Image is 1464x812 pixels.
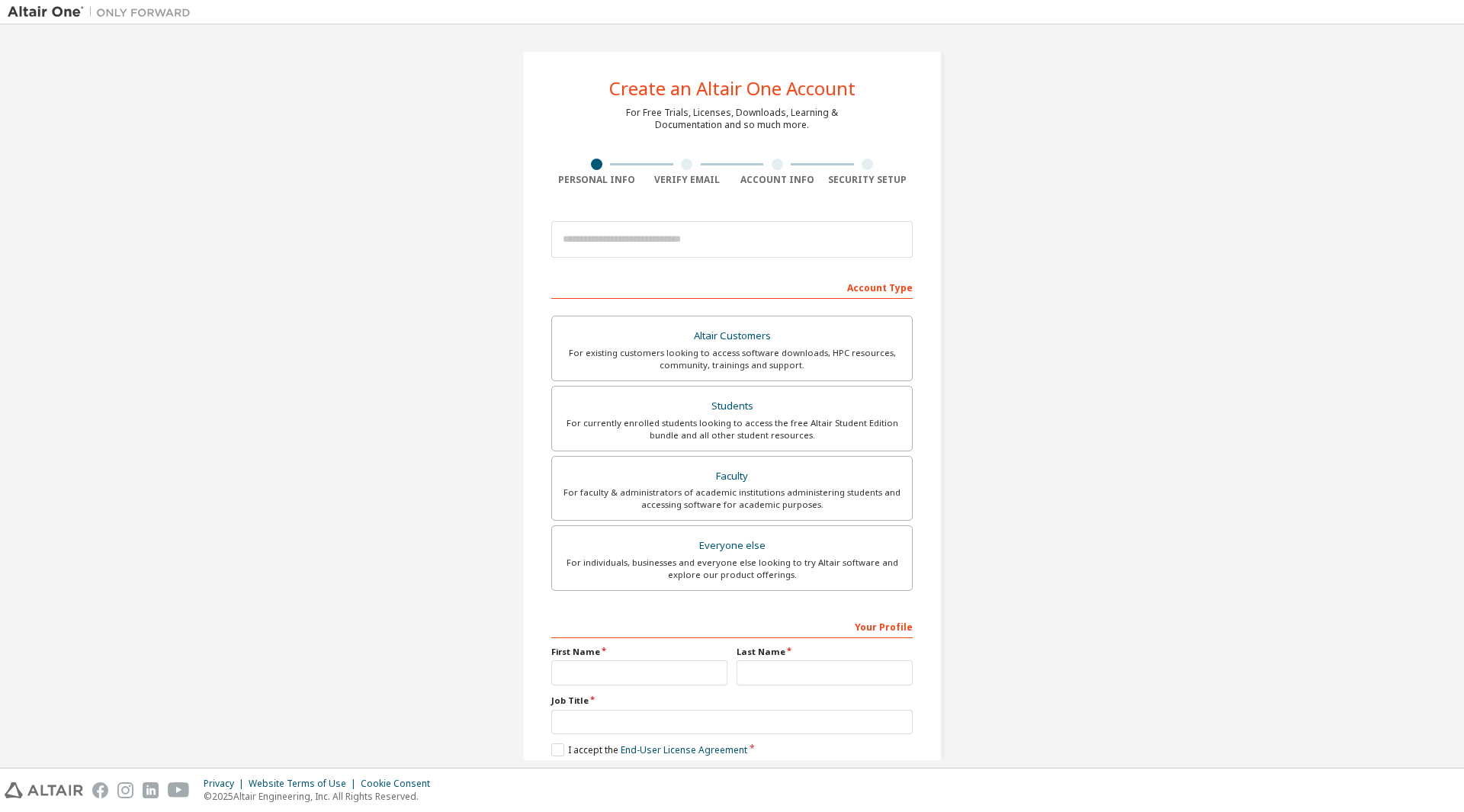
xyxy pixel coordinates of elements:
p: © 2025 Altair Engineering, Inc. All Rights Reserved. [204,790,439,803]
div: For existing customers looking to access software downloads, HPC resources, community, trainings ... [561,347,903,371]
img: altair_logo.svg [5,782,83,798]
div: Students [561,396,903,417]
div: Security Setup [823,174,913,186]
label: First Name [551,646,727,658]
div: Everyone else [561,535,903,557]
div: Cookie Consent [361,778,439,790]
img: Altair One [8,5,198,20]
div: Account Type [551,274,913,299]
label: Last Name [737,646,913,658]
div: Altair Customers [561,326,903,347]
label: Job Title [551,695,913,707]
div: Your Profile [551,614,913,638]
label: I accept the [551,743,747,756]
div: Faculty [561,466,903,487]
a: End-User License Agreement [621,743,747,756]
div: For currently enrolled students looking to access the free Altair Student Edition bundle and all ... [561,417,903,441]
div: Website Terms of Use [249,778,361,790]
img: facebook.svg [92,782,108,798]
div: For Free Trials, Licenses, Downloads, Learning & Documentation and so much more. [626,107,838,131]
div: Personal Info [551,174,642,186]
div: Verify Email [642,174,733,186]
div: Create an Altair One Account [609,79,856,98]
div: For faculty & administrators of academic institutions administering students and accessing softwa... [561,486,903,511]
img: instagram.svg [117,782,133,798]
div: For individuals, businesses and everyone else looking to try Altair software and explore our prod... [561,557,903,581]
div: Account Info [732,174,823,186]
div: Privacy [204,778,249,790]
img: youtube.svg [168,782,190,798]
img: linkedin.svg [143,782,159,798]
